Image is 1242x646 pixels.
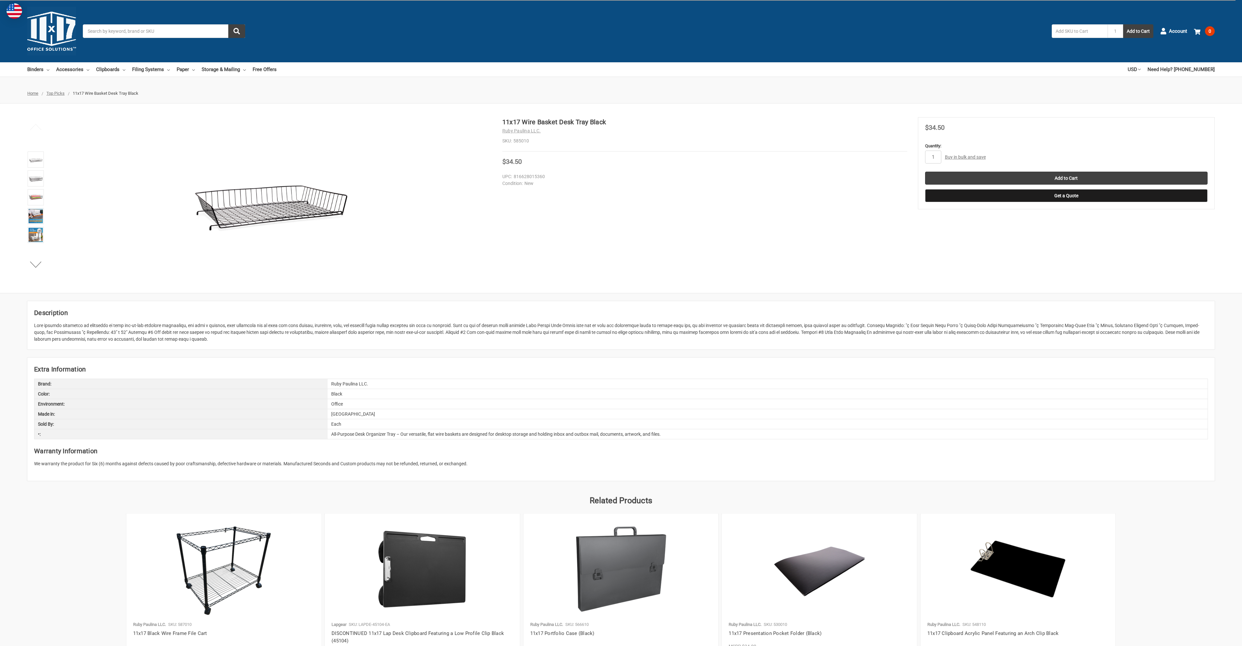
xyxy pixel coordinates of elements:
button: Next [26,258,46,271]
img: 11x17 Clipboard Acrylic Panel Featuring an Arch Clip Black [927,520,1109,618]
dd: 585010 [502,138,907,144]
dt: UPC: [502,173,512,180]
p: Lapgear [332,621,346,628]
input: Add SKU to Cart [1052,24,1108,38]
a: Accessories [56,62,89,77]
span: 0 [1205,26,1215,36]
button: Get a Quote [925,189,1208,202]
p: SKU: 530010 [764,621,787,628]
a: Binders [27,62,49,77]
div: [GEOGRAPHIC_DATA] [328,409,1208,419]
h2: Warranty Information [34,446,1208,456]
button: Add to Cart [1123,24,1153,38]
dt: Condition: [502,180,523,187]
span: $34.50 [502,158,522,165]
div: Made in: [34,409,328,419]
div: Ruby Paulina LLC. [328,379,1208,389]
span: $34.50 [925,124,945,131]
p: SKU: 587010 [168,621,192,628]
iframe: Google Customer Reviews [1188,628,1242,646]
span: Account [1169,28,1187,35]
img: 11x17.com [27,7,76,55]
dt: SKU: [502,138,512,144]
input: Search by keyword, brand or SKU [83,24,245,38]
a: Buy in bulk and save [945,154,986,160]
a: 11x17 Presentation Pocket Folder (Black) [729,630,822,636]
a: Paper [177,62,195,77]
a: Free Offers [253,62,277,77]
img: 11x17 Presentation Pocket Folder (Black) [729,520,910,618]
a: 0 [1194,23,1215,40]
a: USD [1128,62,1141,77]
p: We warranty the product for Six (6) months against defects caused by poor craftsmanship, defectiv... [34,460,1208,467]
div: Environment: [34,399,328,409]
div: Lore ipsumdo sitametco ad elitseddo ei temp inc-ut-lab etdolore magnaaliqu, eni admi v quisnos, e... [34,322,1208,343]
p: Ruby Paulina LLC. [729,621,761,628]
a: DISCONTINUED 11x17 Lap Desk Clipboard Featuring a Low Profile Clip Black (45104) [332,630,504,644]
a: Account [1160,23,1187,40]
img: duty and tax information for United States [6,3,22,19]
div: Color: [34,389,328,399]
div: Brand: [34,379,328,389]
div: Office [328,399,1208,409]
p: Ruby Paulina LLC. [927,621,960,628]
label: Quantity: [925,143,1208,149]
p: SKU: 566610 [565,621,589,628]
div: All-Purpose Desk Organizer Tray – Our versatile, flat wire baskets are designed for desktop stora... [328,429,1208,439]
dd: New [502,180,904,187]
p: SKU: LAPDE-45104-EA [349,621,390,628]
a: 11x17 Black Wire Frame File Cart [133,630,207,636]
h2: Description [34,308,1208,318]
img: 11x17 Wire Basket Desk Tray Black [189,117,352,279]
p: Ruby Paulina LLC. [133,621,166,628]
img: 11x17 Lap Desk Clipboard Featuring a Low Profile Clip Black (45104) [332,520,513,618]
span: 11x17 Wire Basket Desk Tray Black [73,91,138,96]
dd: 816628015360 [502,173,904,180]
img: 11”x17” Wire Baskets (585010) Black Coated [29,190,43,204]
img: 11x17 Wire Basket Desk Tray Black [29,209,43,223]
a: Need Help? [PHONE_NUMBER] [1148,62,1215,77]
p: SKU: 548110 [962,621,986,628]
a: 11x17 Clipboard Acrylic Panel Featuring an Arch Clip Black [927,630,1059,636]
a: Home [27,91,38,96]
a: Storage & Mailing [202,62,246,77]
a: Filing Systems [132,62,170,77]
a: 11x17 Portfolio Case (Black) [530,630,595,636]
img: 11x17 Wire Basket Desk Tray Black [29,152,43,167]
img: 11x17 Portfolio Case (Black) [530,520,712,618]
img: 11x17 Wire Basket Desk Tray Black [29,171,43,186]
h1: 11x17 Wire Basket Desk Tray Black [502,117,907,127]
div: •: [34,429,328,439]
button: Previous [26,120,46,133]
div: Black [328,389,1208,399]
div: Sold By: [34,419,328,429]
img: 11x17 Black Wire Frame File Cart [133,520,315,618]
a: Top Picks [46,91,65,96]
a: Clipboards [96,62,125,77]
p: Ruby Paulina LLC. [530,621,563,628]
a: Ruby Paulina LLC. [502,128,541,133]
img: 11x17 Wire Basket Desk Tray Black [29,228,43,242]
h2: Related Products [27,494,1215,507]
input: Add to Cart [925,172,1208,185]
h2: Extra Information [34,364,1208,374]
div: Each [328,419,1208,429]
